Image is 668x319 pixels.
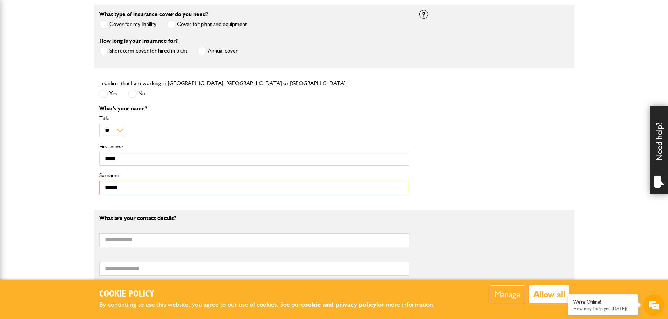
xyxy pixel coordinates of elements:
[12,39,29,49] img: d_20077148190_company_1631870298795_20077148190
[99,299,446,310] p: By continuing to use this website, you agree to our use of cookies. See our for more information.
[301,300,376,308] a: cookie and privacy policy
[99,38,178,44] label: How long is your insurance for?
[99,89,117,98] label: Yes
[9,106,128,122] input: Enter your phone number
[99,20,156,29] label: Cover for my liability
[99,173,409,178] label: Surname
[36,39,118,48] div: Chat with us now
[573,306,633,311] p: How may I help you today?
[95,216,127,225] em: Start Chat
[99,47,187,55] label: Short term cover for hired in plant
[99,215,409,221] p: What are your contact details?
[99,144,409,150] label: First name
[99,81,346,86] label: I confirm that I am working in [GEOGRAPHIC_DATA], [GEOGRAPHIC_DATA] or [GEOGRAPHIC_DATA]
[99,106,409,111] p: What's your name?
[9,65,128,80] input: Enter your last name
[99,116,409,121] label: Title
[99,289,446,300] h2: Cookie Policy
[198,47,238,55] label: Annual cover
[529,285,569,303] button: Allow all
[99,12,208,17] label: What type of insurance cover do you need?
[167,20,247,29] label: Cover for plant and equipment
[491,285,524,303] button: Manage
[9,85,128,101] input: Enter your email address
[128,89,146,98] label: No
[9,127,128,210] textarea: Type your message and hit 'Enter'
[573,299,633,305] div: We're Online!
[650,106,668,194] div: Need help?
[115,4,132,20] div: Minimize live chat window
